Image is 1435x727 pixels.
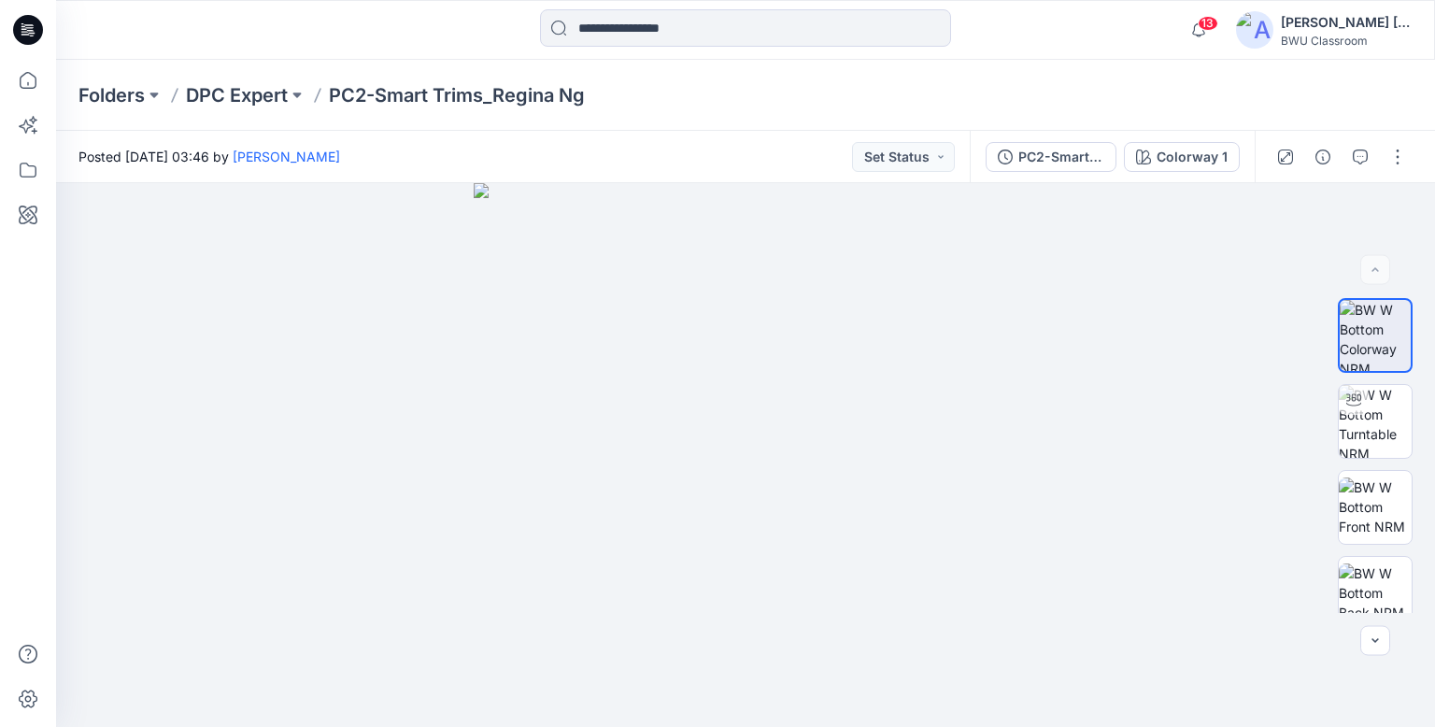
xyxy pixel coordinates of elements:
img: avatar [1236,11,1273,49]
a: Folders [78,82,145,108]
button: PC2-Smart Trims [986,142,1116,172]
img: BW W Bottom Turntable NRM [1339,385,1412,458]
img: BW W Bottom Front NRM [1339,478,1412,536]
p: PC2-Smart Trims_Regina Ng [329,82,585,108]
div: PC2-Smart Trims [1018,147,1104,167]
button: Details [1308,142,1338,172]
span: 13 [1198,16,1218,31]
div: BWU Classroom [1281,34,1412,48]
button: Colorway 1 [1124,142,1240,172]
img: eyJhbGciOiJIUzI1NiIsImtpZCI6IjAiLCJzbHQiOiJzZXMiLCJ0eXAiOiJKV1QifQ.eyJkYXRhIjp7InR5cGUiOiJzdG9yYW... [474,183,1017,727]
a: DPC Expert [186,82,288,108]
img: BW W Bottom Colorway NRM [1340,300,1411,371]
div: [PERSON_NAME] [PERSON_NAME] [PERSON_NAME] [1281,11,1412,34]
span: Posted [DATE] 03:46 by [78,147,340,166]
a: [PERSON_NAME] [233,149,340,164]
div: Colorway 1 [1157,147,1228,167]
img: BW W Bottom Back NRM [1339,563,1412,622]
